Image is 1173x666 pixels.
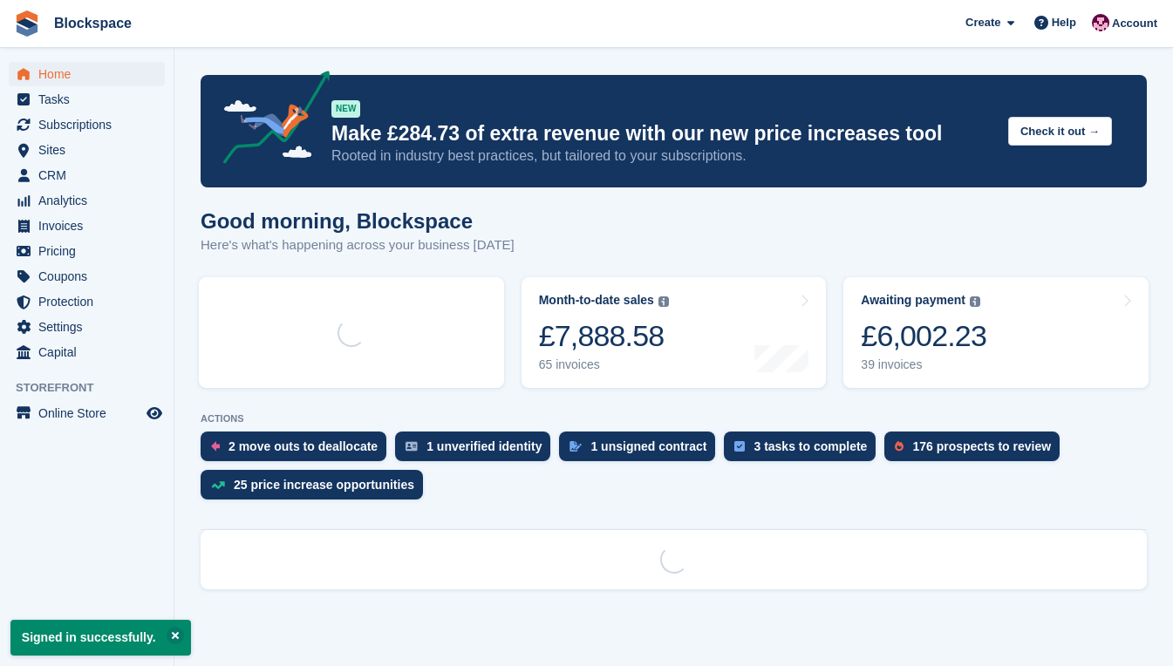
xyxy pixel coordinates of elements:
p: Here's what's happening across your business [DATE] [201,235,515,255]
p: Rooted in industry best practices, but tailored to your subscriptions. [331,146,994,166]
span: Invoices [38,214,143,238]
div: 1 unsigned contract [590,439,706,453]
div: 25 price increase opportunities [234,478,414,492]
div: 176 prospects to review [912,439,1051,453]
span: Create [965,14,1000,31]
img: stora-icon-8386f47178a22dfd0bd8f6a31ec36ba5ce8667c1dd55bd0f319d3a0aa187defe.svg [14,10,40,37]
img: task-75834270c22a3079a89374b754ae025e5fb1db73e45f91037f5363f120a921f8.svg [734,441,745,452]
h1: Good morning, Blockspace [201,209,515,233]
a: Month-to-date sales £7,888.58 65 invoices [522,277,827,388]
a: 25 price increase opportunities [201,470,432,508]
a: menu [9,62,165,86]
span: Subscriptions [38,112,143,137]
span: Storefront [16,379,174,397]
a: 176 prospects to review [884,432,1068,470]
img: move_outs_to_deallocate_icon-f764333ba52eb49d3ac5e1228854f67142a1ed5810a6f6cc68b1a99e826820c5.svg [211,441,220,452]
div: NEW [331,100,360,118]
a: Preview store [144,403,165,424]
div: 2 move outs to deallocate [228,439,378,453]
span: Tasks [38,87,143,112]
span: Protection [38,289,143,314]
div: £7,888.58 [539,318,669,354]
div: 39 invoices [861,357,986,372]
a: menu [9,264,165,289]
a: 3 tasks to complete [724,432,884,470]
a: 1 unverified identity [395,432,559,470]
div: Awaiting payment [861,293,965,308]
a: menu [9,188,165,213]
img: icon-info-grey-7440780725fd019a000dd9b08b2336e03edf1995a4989e88bcd33f0948082b44.svg [658,296,669,307]
button: Check it out → [1008,117,1112,146]
img: Blockspace [1092,14,1109,31]
a: Blockspace [47,9,139,37]
img: verify_identity-adf6edd0f0f0b5bbfe63781bf79b02c33cf7c696d77639b501bdc392416b5a36.svg [406,441,418,452]
div: 1 unverified identity [426,439,542,453]
span: Coupons [38,264,143,289]
a: menu [9,214,165,238]
span: CRM [38,163,143,187]
div: 3 tasks to complete [754,439,867,453]
p: Signed in successfully. [10,620,191,656]
img: price_increase_opportunities-93ffe204e8149a01c8c9dc8f82e8f89637d9d84a8eef4429ea346261dce0b2c0.svg [211,481,225,489]
a: menu [9,138,165,162]
a: menu [9,340,165,364]
img: icon-info-grey-7440780725fd019a000dd9b08b2336e03edf1995a4989e88bcd33f0948082b44.svg [970,296,980,307]
span: Sites [38,138,143,162]
a: menu [9,239,165,263]
a: 2 move outs to deallocate [201,432,395,470]
p: ACTIONS [201,413,1147,425]
a: menu [9,87,165,112]
span: Home [38,62,143,86]
span: Analytics [38,188,143,213]
a: menu [9,163,165,187]
img: price-adjustments-announcement-icon-8257ccfd72463d97f412b2fc003d46551f7dbcb40ab6d574587a9cd5c0d94... [208,71,331,170]
div: 65 invoices [539,357,669,372]
a: menu [9,112,165,137]
p: Make £284.73 of extra revenue with our new price increases tool [331,121,994,146]
img: contract_signature_icon-13c848040528278c33f63329250d36e43548de30e8caae1d1a13099fd9432cc5.svg [569,441,582,452]
div: £6,002.23 [861,318,986,354]
a: 1 unsigned contract [559,432,724,470]
a: menu [9,289,165,314]
div: Month-to-date sales [539,293,654,308]
a: menu [9,315,165,339]
a: Awaiting payment £6,002.23 39 invoices [843,277,1149,388]
span: Pricing [38,239,143,263]
img: prospect-51fa495bee0391a8d652442698ab0144808aea92771e9ea1ae160a38d050c398.svg [895,441,904,452]
span: Settings [38,315,143,339]
span: Online Store [38,401,143,425]
span: Help [1052,14,1076,31]
a: menu [9,401,165,425]
span: Capital [38,340,143,364]
span: Account [1112,15,1157,32]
